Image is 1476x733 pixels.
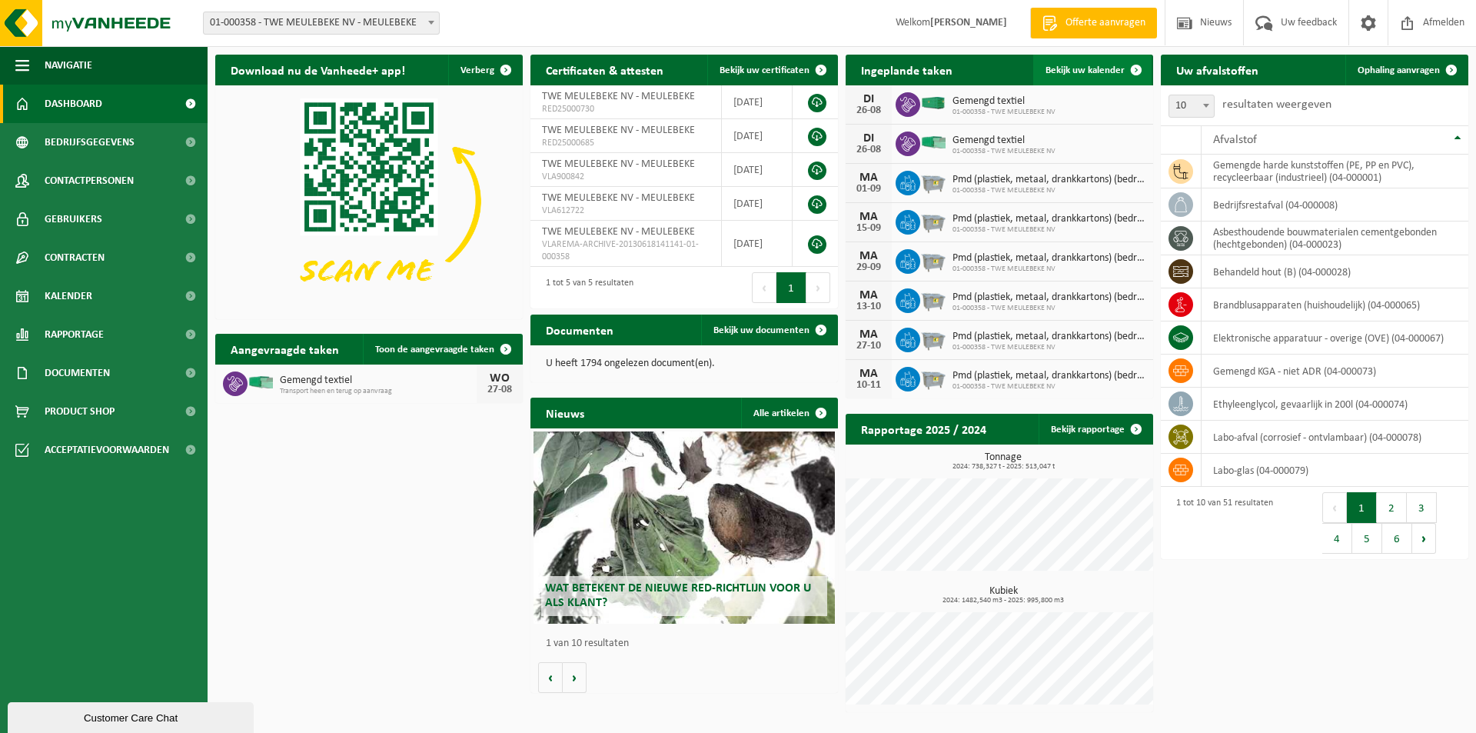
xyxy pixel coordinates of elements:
span: Documenten [45,354,110,392]
span: Gebruikers [45,200,102,238]
h2: Download nu de Vanheede+ app! [215,55,421,85]
div: DI [853,93,884,105]
div: 29-09 [853,262,884,273]
span: Bekijk uw certificaten [720,65,809,75]
img: WB-2500-GAL-GY-01 [920,168,946,195]
h2: Rapportage 2025 / 2024 [846,414,1002,444]
td: gemengd KGA - niet ADR (04-000073) [1202,355,1468,388]
td: labo-afval (corrosief - ontvlambaar) (04-000078) [1202,421,1468,454]
span: Transport heen en terug op aanvraag [280,387,477,396]
button: 4 [1322,523,1352,554]
p: U heeft 1794 ongelezen document(en). [546,358,823,369]
td: elektronische apparatuur - overige (OVE) (04-000067) [1202,322,1468,355]
img: WB-2500-GAL-GY-01 [920,286,946,312]
span: Navigatie [45,46,92,85]
div: 13-10 [853,302,884,312]
h3: Kubiek [853,586,1153,605]
span: Gemengd textiel [280,375,477,387]
div: 1 tot 5 van 5 resultaten [538,271,633,305]
a: Bekijk rapportage [1039,414,1152,445]
div: 27-10 [853,341,884,352]
span: TWE MEULEBEKE NV - MEULEBEKE [542,91,695,102]
span: 01-000358 - TWE MEULEBEKE NV [952,186,1145,195]
button: Previous [752,272,776,303]
div: MA [853,172,884,184]
a: Alle artikelen [741,398,836,428]
td: asbesthoudende bouwmaterialen cementgebonden (hechtgebonden) (04-000023) [1202,222,1468,255]
img: WB-2500-GAL-GY-01 [920,247,946,273]
button: Previous [1322,492,1347,523]
span: Pmd (plastiek, metaal, drankkartons) (bedrijven) [952,331,1145,343]
span: Kalender [45,277,92,315]
span: 2024: 738,327 t - 2025: 513,047 t [853,463,1153,471]
span: Ophaling aanvragen [1358,65,1440,75]
td: ethyleenglycol, gevaarlijk in 200l (04-000074) [1202,388,1468,421]
button: Volgende [563,662,587,693]
td: behandeld hout (B) (04-000028) [1202,255,1468,288]
span: Pmd (plastiek, metaal, drankkartons) (bedrijven) [952,292,1145,304]
span: Contactpersonen [45,162,134,200]
img: HK-XP-30-GN-00 [248,375,274,389]
h2: Certificaten & attesten [530,55,679,85]
span: 01-000358 - TWE MEULEBEKE NV [952,304,1145,313]
span: VLA612722 [542,205,710,217]
h2: Nieuws [530,398,600,428]
span: 01-000358 - TWE MEULEBEKE NV [952,343,1145,352]
span: Pmd (plastiek, metaal, drankkartons) (bedrijven) [952,370,1145,382]
td: [DATE] [722,221,793,267]
span: Gemengd textiel [952,135,1055,147]
h2: Documenten [530,315,629,345]
button: 1 [776,272,806,303]
h3: Tonnage [853,452,1153,471]
span: Contracten [45,238,105,277]
span: VLA900842 [542,171,710,183]
span: RED25000685 [542,137,710,149]
div: 27-08 [484,385,515,395]
span: Bekijk uw documenten [713,325,809,335]
td: labo-glas (04-000079) [1202,454,1468,487]
td: [DATE] [722,119,793,153]
h2: Ingeplande taken [846,55,968,85]
img: WB-2500-GAL-GY-01 [920,365,946,391]
p: 1 van 10 resultaten [546,638,830,649]
h2: Aangevraagde taken [215,334,354,364]
button: 2 [1377,492,1407,523]
div: 1 tot 10 van 51 resultaten [1168,491,1273,555]
span: 01-000358 - TWE MEULEBEKE NV [952,265,1145,274]
td: bedrijfsrestafval (04-000008) [1202,188,1468,222]
a: Bekijk uw certificaten [707,55,836,85]
span: 01-000358 - TWE MEULEBEKE NV [952,108,1055,117]
div: DI [853,132,884,145]
td: gemengde harde kunststoffen (PE, PP en PVC), recycleerbaar (industrieel) (04-000001) [1202,155,1468,188]
button: Next [806,272,830,303]
td: [DATE] [722,85,793,119]
button: 3 [1407,492,1437,523]
span: Wat betekent de nieuwe RED-richtlijn voor u als klant? [545,582,811,609]
a: Offerte aanvragen [1030,8,1157,38]
span: 01-000358 - TWE MEULEBEKE NV - MEULEBEKE [203,12,440,35]
span: 01-000358 - TWE MEULEBEKE NV [952,147,1055,156]
a: Wat betekent de nieuwe RED-richtlijn voor u als klant? [534,431,835,624]
td: [DATE] [722,153,793,187]
img: WB-2500-GAL-GY-01 [920,208,946,234]
a: Toon de aangevraagde taken [363,334,521,365]
span: Pmd (plastiek, metaal, drankkartons) (bedrijven) [952,252,1145,265]
div: 10-11 [853,380,884,391]
td: [DATE] [722,187,793,221]
span: TWE MEULEBEKE NV - MEULEBEKE [542,192,695,204]
button: Next [1412,523,1436,554]
strong: [PERSON_NAME] [930,17,1007,28]
span: 01-000358 - TWE MEULEBEKE NV - MEULEBEKE [204,12,439,34]
span: 10 [1168,95,1215,118]
span: Bedrijfsgegevens [45,123,135,162]
span: 01-000358 - TWE MEULEBEKE NV [952,382,1145,391]
div: MA [853,211,884,223]
div: 26-08 [853,145,884,155]
a: Bekijk uw kalender [1033,55,1152,85]
h2: Uw afvalstoffen [1161,55,1274,85]
img: Download de VHEPlus App [215,85,523,316]
span: 2024: 1482,540 m3 - 2025: 995,800 m3 [853,597,1153,605]
a: Ophaling aanvragen [1345,55,1467,85]
div: MA [853,250,884,262]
